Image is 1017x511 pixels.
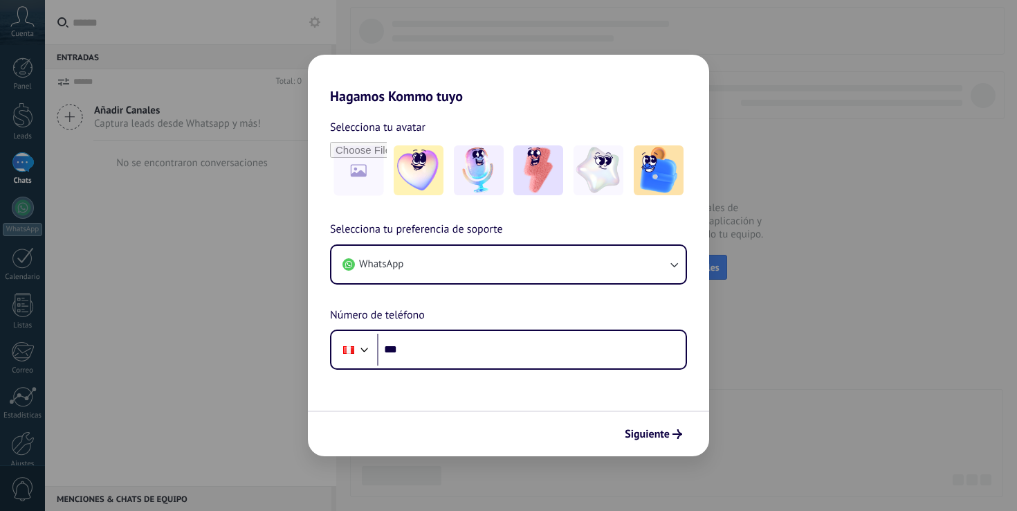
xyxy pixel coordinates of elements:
[336,335,362,364] div: Peru: + 51
[330,118,425,136] span: Selecciona tu avatar
[394,145,443,195] img: -1.jpeg
[513,145,563,195] img: -3.jpeg
[634,145,684,195] img: -5.jpeg
[574,145,623,195] img: -4.jpeg
[330,307,425,325] span: Número de teléfono
[625,429,670,439] span: Siguiente
[619,422,688,446] button: Siguiente
[359,258,403,271] span: WhatsApp
[330,221,503,239] span: Selecciona tu preferencia de soporte
[308,55,709,105] h2: Hagamos Kommo tuyo
[454,145,504,195] img: -2.jpeg
[331,246,686,283] button: WhatsApp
